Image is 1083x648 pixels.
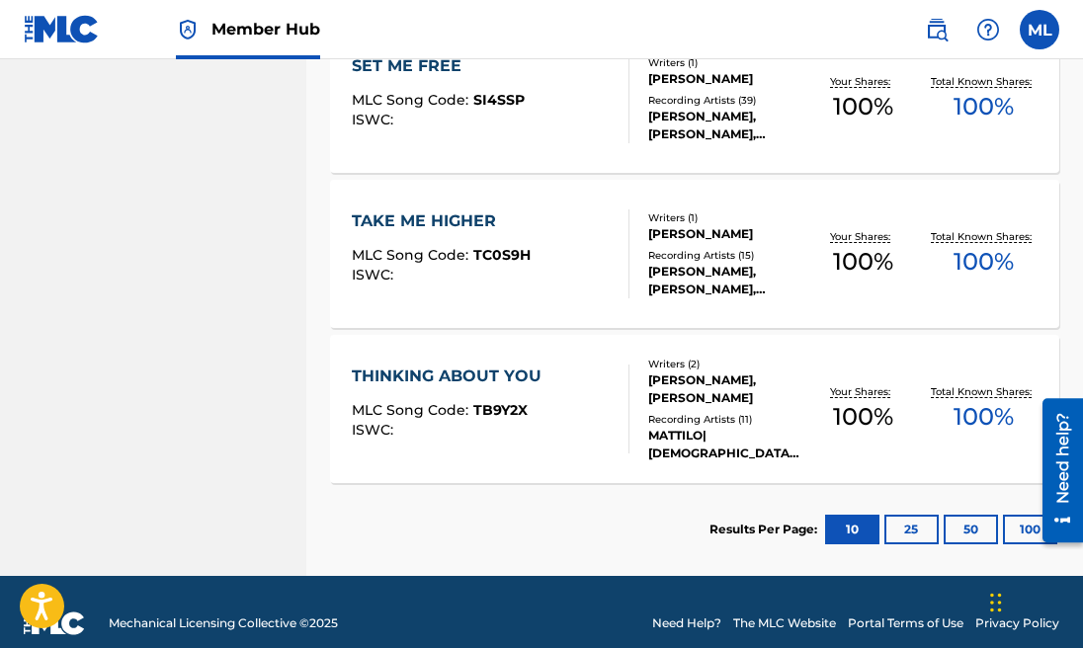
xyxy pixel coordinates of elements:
div: Writers ( 1 ) [648,55,802,70]
span: TB9Y2X [473,401,528,419]
img: Top Rightsholder [176,18,200,41]
span: ISWC : [352,111,398,128]
span: ISWC : [352,266,398,283]
div: [PERSON_NAME], [PERSON_NAME], [PERSON_NAME], [PERSON_NAME], [PERSON_NAME] [648,108,802,143]
p: Total Known Shares: [931,74,1037,89]
div: [PERSON_NAME], [PERSON_NAME], [PERSON_NAME], [PERSON_NAME], [PERSON_NAME] [648,263,802,298]
div: [PERSON_NAME] [648,225,802,243]
span: 100 % [833,244,893,280]
button: 25 [884,515,939,544]
a: SET ME FREEMLC Song Code:SI4SSPISWC:Writers (1)[PERSON_NAME]Recording Artists (39)[PERSON_NAME], ... [330,25,1059,173]
span: 100 % [833,399,893,435]
a: Need Help? [652,614,721,632]
span: 100 % [954,244,1014,280]
span: Member Hub [211,18,320,40]
iframe: Resource Center [1028,390,1083,549]
p: Total Known Shares: [931,384,1037,399]
p: Your Shares: [830,229,895,244]
button: 10 [825,515,879,544]
div: Help [968,10,1008,49]
p: Your Shares: [830,74,895,89]
div: THINKING ABOUT YOU [352,364,551,388]
a: Public Search [917,10,957,49]
div: [PERSON_NAME] [648,70,802,88]
div: Recording Artists ( 15 ) [648,248,802,263]
img: help [976,18,1000,41]
a: The MLC Website [733,614,836,632]
img: logo [24,611,85,635]
div: SET ME FREE [352,54,525,78]
span: 100 % [833,89,893,124]
div: Writers ( 1 ) [648,210,802,225]
button: 50 [944,515,998,544]
span: MLC Song Code : [352,91,473,109]
img: search [925,18,949,41]
img: MLC Logo [24,15,100,43]
span: 100 % [954,399,1014,435]
div: [PERSON_NAME], [PERSON_NAME] [648,371,802,407]
a: Portal Terms of Use [848,614,963,632]
span: MLC Song Code : [352,401,473,419]
a: TAKE ME HIGHERMLC Song Code:TC0S9HISWC:Writers (1)[PERSON_NAME]Recording Artists (15)[PERSON_NAME... [330,180,1059,328]
p: Results Per Page: [709,521,822,538]
div: MATTILO|[DEMOGRAPHIC_DATA] WORLD, MATTILO|[DEMOGRAPHIC_DATA] WORLD, [PERSON_NAME],ZEN WORLD, MATT... [648,427,802,462]
span: SI4SSP [473,91,525,109]
div: User Menu [1020,10,1059,49]
div: Recording Artists ( 11 ) [648,412,802,427]
button: 100 [1003,515,1057,544]
span: TC0S9H [473,246,531,264]
div: TAKE ME HIGHER [352,209,531,233]
span: 100 % [954,89,1014,124]
span: MLC Song Code : [352,246,473,264]
span: Mechanical Licensing Collective © 2025 [109,614,338,632]
iframe: Chat Widget [984,553,1083,648]
div: Writers ( 2 ) [648,357,802,371]
div: Drag [990,573,1002,632]
a: THINKING ABOUT YOUMLC Song Code:TB9Y2XISWC:Writers (2)[PERSON_NAME], [PERSON_NAME]Recording Artis... [330,335,1059,483]
div: Recording Artists ( 39 ) [648,93,802,108]
p: Your Shares: [830,384,895,399]
span: ISWC : [352,421,398,439]
p: Total Known Shares: [931,229,1037,244]
a: Privacy Policy [975,614,1059,632]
